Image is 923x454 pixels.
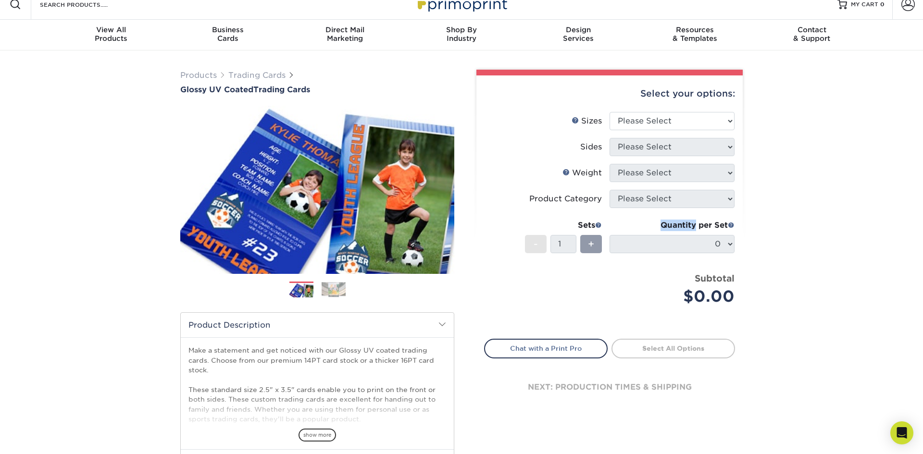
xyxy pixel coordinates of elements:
[880,1,885,8] span: 0
[170,25,287,34] span: Business
[529,193,602,205] div: Product Category
[228,71,286,80] a: Trading Cards
[610,220,735,231] div: Quantity per Set
[170,20,287,50] a: BusinessCards
[484,75,735,112] div: Select your options:
[180,85,454,94] a: Glossy UV CoatedTrading Cards
[851,0,878,9] span: MY CART
[170,25,287,43] div: Cards
[617,285,735,308] div: $0.00
[180,85,454,94] h1: Trading Cards
[180,71,217,80] a: Products
[181,313,454,337] h2: Product Description
[484,339,608,358] a: Chat with a Print Pro
[289,282,313,299] img: Trading Cards 01
[484,358,735,416] div: next: production times & shipping
[753,25,870,34] span: Contact
[753,20,870,50] a: Contact& Support
[299,429,336,442] span: show more
[695,273,735,283] strong: Subtotal
[287,25,403,43] div: Marketing
[403,25,520,43] div: Industry
[572,115,602,127] div: Sizes
[753,25,870,43] div: & Support
[180,95,454,284] img: Glossy UV Coated 01
[53,25,170,34] span: View All
[520,25,636,43] div: Services
[636,25,753,43] div: & Templates
[287,25,403,34] span: Direct Mail
[562,167,602,179] div: Weight
[525,220,602,231] div: Sets
[636,25,753,34] span: Resources
[322,282,346,297] img: Trading Cards 02
[287,20,403,50] a: Direct MailMarketing
[53,20,170,50] a: View AllProducts
[611,339,735,358] a: Select All Options
[520,20,636,50] a: DesignServices
[520,25,636,34] span: Design
[588,237,594,251] span: +
[890,421,913,444] div: Open Intercom Messenger
[53,25,170,43] div: Products
[403,20,520,50] a: Shop ByIndustry
[180,85,253,94] span: Glossy UV Coated
[534,237,538,251] span: -
[580,141,602,153] div: Sides
[636,20,753,50] a: Resources& Templates
[403,25,520,34] span: Shop By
